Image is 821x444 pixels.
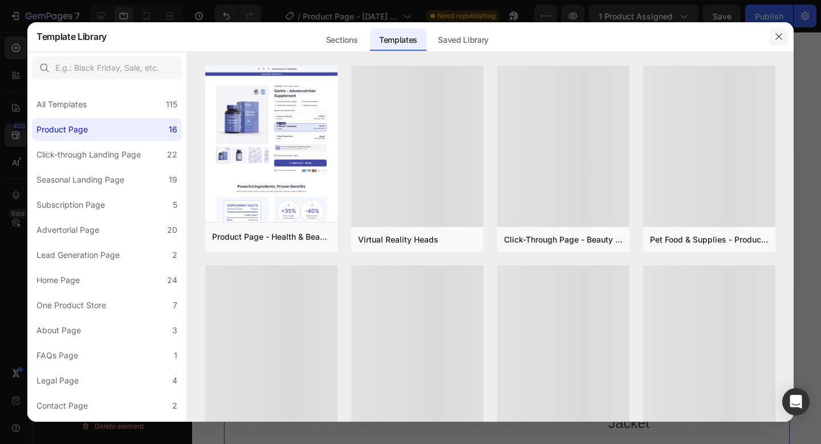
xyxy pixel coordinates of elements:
h2: Savern Men’s Leather Jacket [383,362,566,401]
div: Templates [370,29,426,51]
div: Advertorial Page [36,223,99,237]
div: Sections [317,29,367,51]
div: Open Intercom Messenger [782,388,810,415]
div: 4 [172,374,177,388]
div: 3 [172,324,177,337]
div: 2 [172,399,177,413]
div: 2 [172,248,177,262]
button: Carousel Back Arrow [32,53,50,71]
button: Carousel Next Arrow [244,53,262,71]
div: 19 [169,173,177,187]
div: Subscription Page [36,198,105,212]
div: Lead Generation Page [36,248,120,262]
a: Savern Men’s Leather Jacket [383,170,566,353]
div: $89.90 [39,410,70,429]
div: Section 3 [343,136,379,146]
h2: Valern Men’s Winter Jacket [192,362,374,383]
div: FAQs Page [36,349,78,362]
div: Saved Library [429,29,498,51]
a: Valern Men’s Winter Jacket [192,170,374,353]
div: 5 [173,198,177,212]
div: Product Page - Health & Beauty - Hair Supplement [212,230,331,244]
div: Virtual Reality Heads [358,233,438,245]
div: About Page [36,324,81,337]
input: E.g.: Black Friday, Sale, etc. [32,56,182,79]
div: 1 [174,349,177,362]
button: AI Content [480,134,530,148]
h2: Template Library [36,22,107,51]
div: $89.90 [231,410,261,429]
div: Click-Through Page - Beauty & Fitness - Cosmetic [504,233,623,245]
div: Legal Page [36,374,79,388]
div: 22 [167,148,177,162]
div: Product Page [36,123,88,136]
p: Create Theme Section [400,136,473,146]
div: Seasonal Landing Page [36,173,124,187]
div: One Product Store [36,298,106,312]
div: 24 [167,273,177,287]
div: 20 [167,223,177,237]
div: $49.90 [383,410,413,429]
div: 16 [169,123,177,136]
div: Home Page [36,273,80,287]
div: 115 [166,98,177,111]
div: Contact Page [36,399,88,413]
div: Pet Food & Supplies - Product Page with Bundle [650,233,769,245]
div: Click-through Landing Page [36,148,141,162]
div: 7 [173,298,177,312]
div: $59.90 [192,410,222,429]
div: $79.90 [422,410,453,429]
div: All Templates [36,98,87,111]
